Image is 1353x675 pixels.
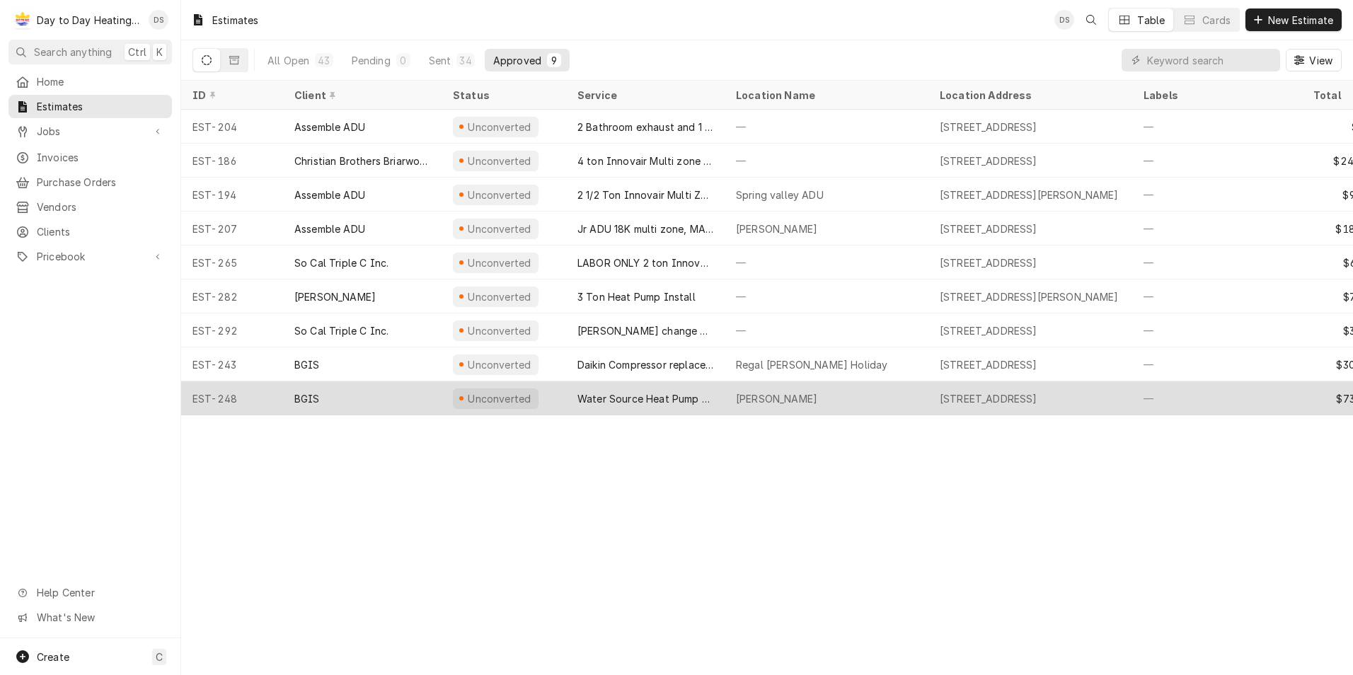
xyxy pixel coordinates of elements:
[294,221,365,236] div: Assemble ADU
[399,53,408,68] div: 0
[294,154,430,168] div: Christian Brothers Briarwood
[294,357,320,372] div: BGIS
[37,651,69,663] span: Create
[8,581,172,604] a: Go to Help Center
[1144,88,1291,103] div: Labels
[466,120,533,134] div: Unconverted
[267,53,309,68] div: All Open
[149,10,168,30] div: David Silvestre's Avatar
[37,74,165,89] span: Home
[577,255,713,270] div: LABOR ONLY 2 ton Innovair full cut in system
[37,175,165,190] span: Purchase Orders
[8,245,172,268] a: Go to Pricebook
[181,313,283,347] div: EST-292
[37,13,141,28] div: Day to Day Heating and Cooling
[493,53,541,68] div: Approved
[1286,49,1342,71] button: View
[577,154,713,168] div: 4 ton Innovair Multi zone system
[1306,53,1335,68] span: View
[940,88,1118,103] div: Location Address
[940,120,1037,134] div: [STREET_ADDRESS]
[466,255,533,270] div: Unconverted
[294,187,365,202] div: Assemble ADU
[156,45,163,59] span: K
[736,357,887,372] div: Regal [PERSON_NAME] Holiday
[725,313,928,347] div: —
[736,221,817,236] div: [PERSON_NAME]
[13,10,33,30] div: Day to Day Heating and Cooling's Avatar
[294,391,320,406] div: BGIS
[1137,13,1165,28] div: Table
[736,187,824,202] div: Spring valley ADU
[294,323,388,338] div: So Cal Triple C Inc.
[1054,10,1074,30] div: DS
[8,146,172,169] a: Invoices
[940,255,1037,270] div: [STREET_ADDRESS]
[577,391,713,406] div: Water Source Heat Pump Replacement
[8,220,172,243] a: Clients
[181,279,283,313] div: EST-282
[294,289,376,304] div: [PERSON_NAME]
[34,45,112,59] span: Search anything
[294,120,365,134] div: Assemble ADU
[37,99,165,114] span: Estimates
[8,120,172,143] a: Go to Jobs
[294,255,388,270] div: So Cal Triple C Inc.
[577,187,713,202] div: 2 1/2 Ton Innovair Multi Zone, Exhaust duct work
[1147,49,1273,71] input: Keyword search
[1132,246,1302,279] div: —
[1245,8,1342,31] button: New Estimate
[466,221,533,236] div: Unconverted
[156,650,163,664] span: C
[181,178,283,212] div: EST-194
[577,88,710,103] div: Service
[1054,10,1074,30] div: David Silvestre's Avatar
[1202,13,1231,28] div: Cards
[37,200,165,214] span: Vendors
[318,53,330,68] div: 43
[940,289,1119,304] div: [STREET_ADDRESS][PERSON_NAME]
[1132,212,1302,246] div: —
[13,10,33,30] div: D
[1132,381,1302,415] div: —
[577,221,713,236] div: Jr ADU 18K multi zone, MAIN ADU 24K multi zone
[466,357,533,372] div: Unconverted
[940,187,1119,202] div: [STREET_ADDRESS][PERSON_NAME]
[37,249,144,264] span: Pricebook
[736,88,914,103] div: Location Name
[181,144,283,178] div: EST-186
[181,212,283,246] div: EST-207
[294,88,427,103] div: Client
[1132,110,1302,144] div: —
[181,246,283,279] div: EST-265
[725,110,928,144] div: —
[453,88,552,103] div: Status
[725,246,928,279] div: —
[8,70,172,93] a: Home
[940,154,1037,168] div: [STREET_ADDRESS]
[37,150,165,165] span: Invoices
[8,40,172,64] button: Search anythingCtrlK
[192,88,269,103] div: ID
[725,144,928,178] div: —
[429,53,451,68] div: Sent
[37,610,163,625] span: What's New
[1132,279,1302,313] div: —
[466,187,533,202] div: Unconverted
[128,45,146,59] span: Ctrl
[940,323,1037,338] div: [STREET_ADDRESS]
[466,154,533,168] div: Unconverted
[577,289,696,304] div: 3 Ton Heat Pump Install
[181,381,283,415] div: EST-248
[466,323,533,338] div: Unconverted
[1132,347,1302,381] div: —
[1265,13,1336,28] span: New Estimate
[181,110,283,144] div: EST-204
[550,53,558,68] div: 9
[352,53,391,68] div: Pending
[8,606,172,629] a: Go to What's New
[577,323,713,338] div: [PERSON_NAME] change out and modifications
[725,279,928,313] div: —
[736,391,817,406] div: [PERSON_NAME]
[8,171,172,194] a: Purchase Orders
